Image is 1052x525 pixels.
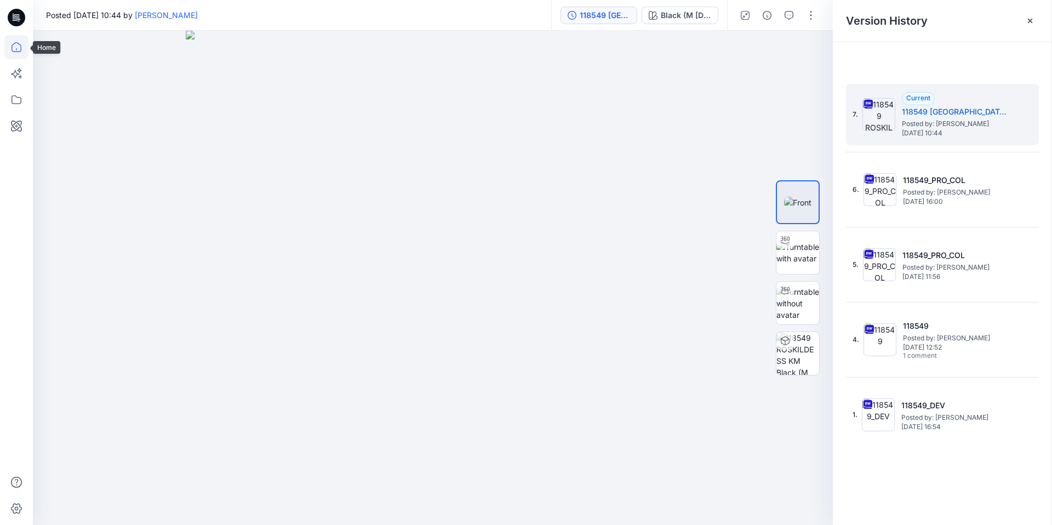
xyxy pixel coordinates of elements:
[903,352,980,361] span: 1 comment
[776,332,819,375] img: 118549 ROSKILDE SS KM Black (M Female)
[903,198,1013,206] span: [DATE] 16:00
[864,173,896,206] img: 118549_PRO_COL
[853,110,858,119] span: 7.
[784,197,811,208] img: Front
[580,9,630,21] div: 118549 ROSKILDE SS KM
[902,105,1011,118] h5: 118549 ROSKILDE SS KM
[902,273,1012,281] span: [DATE] 11:56
[776,286,819,321] img: Turntable without avatar
[901,399,1011,412] h5: 118549_DEV
[853,185,859,195] span: 6.
[661,9,711,21] div: Black (M Female)
[902,249,1012,262] h5: 118549_PRO_COL
[642,7,718,24] button: Black (M [DEMOGRAPHIC_DATA])
[906,94,930,102] span: Current
[863,248,896,281] img: 118549_PRO_COL
[903,174,1013,187] h5: 118549_PRO_COL
[135,10,198,20] a: [PERSON_NAME]
[853,410,857,420] span: 1.
[903,344,1013,351] span: [DATE] 12:52
[902,118,1011,129] span: Posted by: Kristina Mekseniene
[853,335,859,345] span: 4.
[853,260,859,270] span: 5.
[1026,16,1034,25] button: Close
[901,412,1011,423] span: Posted by: Lise Stougaard
[903,187,1013,198] span: Posted by: Lise Stougaard
[846,14,928,27] span: Version History
[864,323,896,356] img: 118549
[46,9,198,21] span: Posted [DATE] 10:44 by
[862,98,895,131] img: 118549 ROSKILDE SS KM
[902,129,1011,137] span: [DATE] 10:44
[903,319,1013,333] h5: 118549
[903,333,1013,344] span: Posted by: Jolanta Bizunoviciene
[758,7,776,24] button: Details
[776,241,819,264] img: Turntable with avatar
[901,423,1011,431] span: [DATE] 16:54
[862,398,895,431] img: 118549_DEV
[561,7,637,24] button: 118549 [GEOGRAPHIC_DATA] SS KM
[186,31,680,525] img: eyJhbGciOiJIUzI1NiIsImtpZCI6IjAiLCJzbHQiOiJzZXMiLCJ0eXAiOiJKV1QifQ.eyJkYXRhIjp7InR5cGUiOiJzdG9yYW...
[902,262,1012,273] span: Posted by: Lise Stougaard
